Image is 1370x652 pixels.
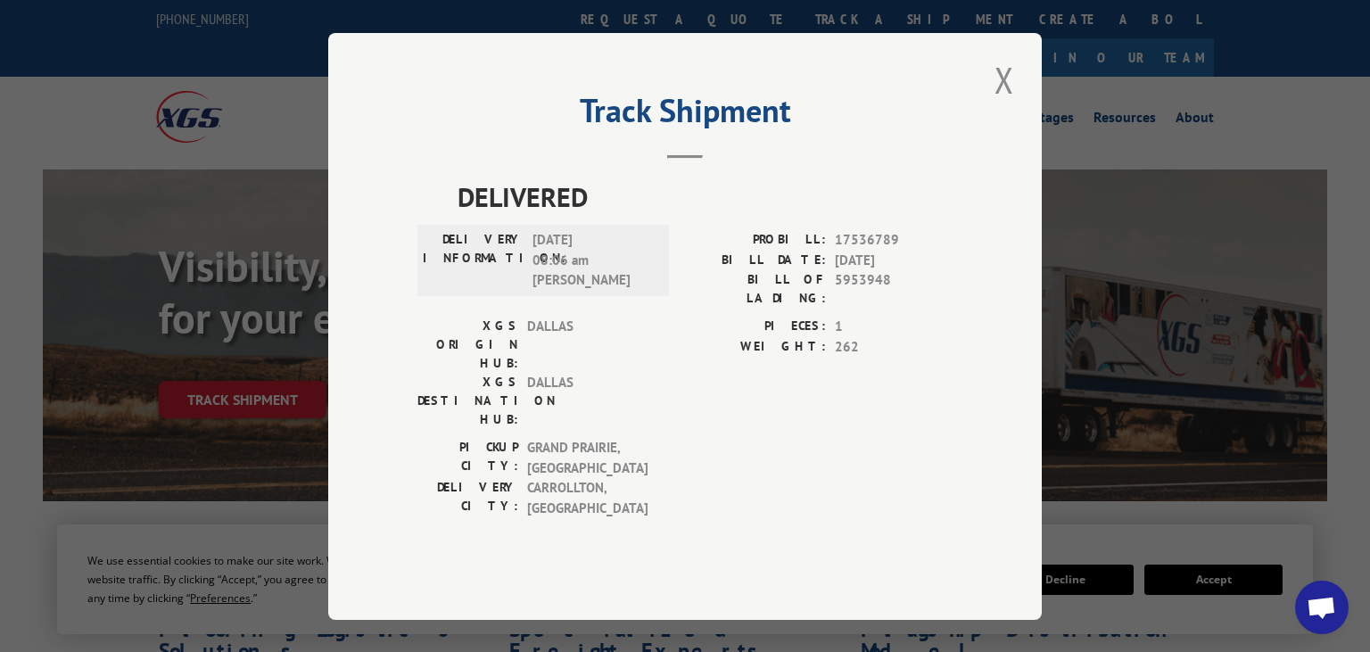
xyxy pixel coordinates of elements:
span: 5953948 [835,270,953,308]
label: PICKUP CITY: [417,438,518,478]
span: DELIVERED [458,177,953,217]
label: XGS ORIGIN HUB: [417,317,518,373]
span: DALLAS [527,317,648,373]
span: GRAND PRAIRIE , [GEOGRAPHIC_DATA] [527,438,648,478]
label: DELIVERY CITY: [417,478,518,518]
label: PIECES: [685,317,826,337]
span: 1 [835,317,953,337]
span: CARROLLTON , [GEOGRAPHIC_DATA] [527,478,648,518]
label: DELIVERY INFORMATION: [423,230,524,291]
button: Close modal [989,55,1019,104]
h2: Track Shipment [417,98,953,132]
label: BILL DATE: [685,250,826,270]
label: XGS DESTINATION HUB: [417,373,518,429]
label: PROBILL: [685,230,826,251]
span: DALLAS [527,373,648,429]
label: WEIGHT: [685,336,826,357]
span: 17536789 [835,230,953,251]
label: BILL OF LADING: [685,270,826,308]
span: [DATE] [835,250,953,270]
a: Open chat [1295,581,1349,634]
span: 262 [835,336,953,357]
span: [DATE] 08:06 am [PERSON_NAME] [532,230,653,291]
